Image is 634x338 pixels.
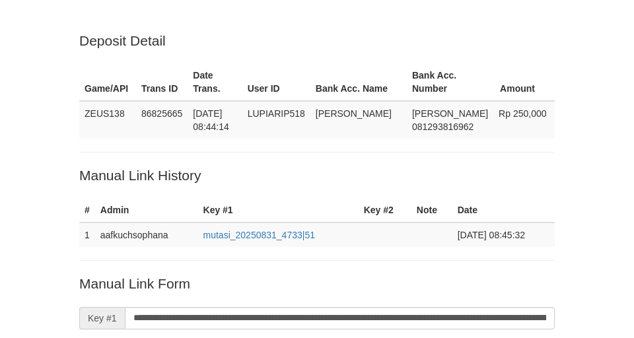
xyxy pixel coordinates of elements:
td: 86825665 [136,101,188,139]
th: # [79,198,95,222]
td: aafkuchsophana [95,222,198,247]
th: Date Trans. [188,63,242,101]
p: Manual Link History [79,166,555,185]
th: Amount [493,63,555,101]
th: Bank Acc. Name [310,63,407,101]
span: Copy 081293816962 to clipboard [412,121,474,132]
a: mutasi_20250831_4733|51 [203,230,315,240]
td: [DATE] 08:45:32 [452,222,555,247]
span: Rp 250,000 [499,108,546,119]
p: Manual Link Form [79,274,555,293]
th: Bank Acc. Number [407,63,493,101]
th: Key #2 [359,198,411,222]
td: ZEUS138 [79,101,136,139]
span: Key #1 [79,307,125,329]
th: Game/API [79,63,136,101]
th: Trans ID [136,63,188,101]
th: Date [452,198,555,222]
p: Deposit Detail [79,31,555,50]
span: LUPIARIP518 [248,108,305,119]
th: Note [411,198,452,222]
td: 1 [79,222,95,247]
span: [DATE] 08:44:14 [193,108,229,132]
th: Admin [95,198,198,222]
span: [PERSON_NAME] [316,108,392,119]
span: [PERSON_NAME] [412,108,488,119]
th: User ID [242,63,310,101]
th: Key #1 [198,198,359,222]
